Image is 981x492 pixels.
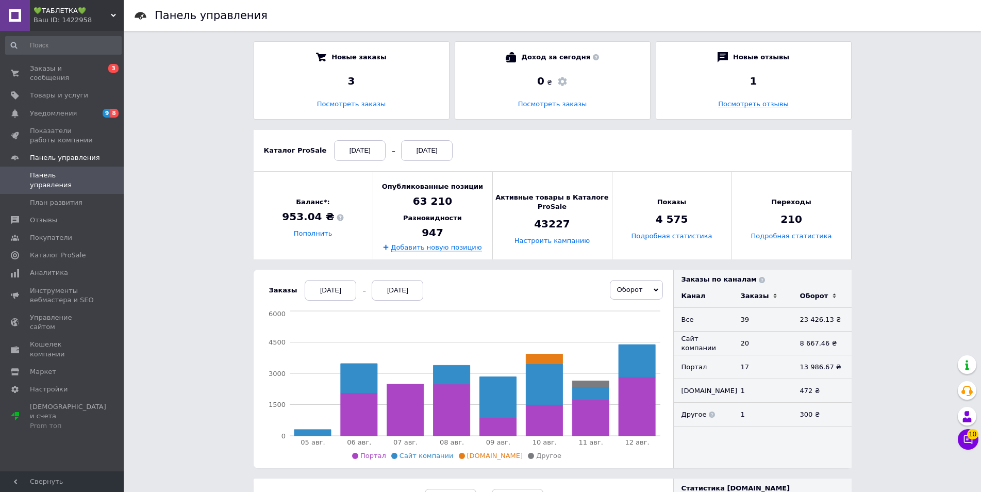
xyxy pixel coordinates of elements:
[294,230,332,238] a: Пополнить
[792,355,852,379] td: 13 986.67 ₴
[34,15,124,25] div: Ваш ID: 1422958
[30,340,95,358] span: Кошелек компании
[391,243,482,251] a: Добавить новую позицию
[30,385,68,394] span: Настройки
[30,402,106,431] span: [DEMOGRAPHIC_DATA] и счета
[800,291,828,301] div: Оборот
[30,64,95,83] span: Заказы и сообщения
[792,379,852,403] td: 472 ₴
[467,452,523,460] span: [DOMAIN_NAME]
[30,367,56,376] span: Маркет
[674,332,733,355] td: Сайт компании
[30,421,106,431] div: Prom топ
[514,237,590,245] a: Настроить кампанию
[268,338,285,346] tspan: 4500
[103,109,111,118] span: 9
[30,233,72,242] span: Покупатели
[547,78,552,87] span: ₴
[674,355,733,379] td: Портал
[360,452,386,460] span: Портал
[30,251,86,260] span: Каталог ProSale
[656,212,688,227] span: 4 575
[30,198,82,207] span: План развития
[733,403,792,427] td: 1
[780,212,802,227] span: 210
[537,75,544,87] span: 0
[792,332,852,355] td: 8 667.46 ₴
[733,52,789,62] span: Новые отзывы
[331,52,386,62] span: Новые заказы
[578,438,603,446] tspan: 11 авг.
[674,403,733,427] td: Другое
[771,198,811,207] span: Переходы
[305,280,356,301] div: [DATE]
[518,100,587,108] a: Посмотреть заказы
[30,313,95,332] span: Управление сайтом
[5,36,122,55] input: Поиск
[674,379,733,403] td: [DOMAIN_NAME]
[733,332,792,355] td: 20
[667,74,841,88] div: 1
[30,268,68,277] span: Аналитика
[264,146,327,155] div: Каталог ProSale
[532,438,556,446] tspan: 10 авг.
[30,216,57,225] span: Отзывы
[400,452,454,460] span: Сайт компании
[30,286,95,305] span: Инструменты вебмастера и SEO
[681,275,852,284] div: Заказы по каналам
[534,217,570,232] span: 43227
[967,429,978,439] span: 10
[30,171,95,189] span: Панель управления
[372,280,423,301] div: [DATE]
[393,438,418,446] tspan: 07 авг.
[268,370,285,378] tspan: 3000
[439,438,463,446] tspan: 08 авг.
[792,403,852,427] td: 300 ₴
[382,182,483,191] span: Опубликованные позиции
[733,308,792,332] td: 39
[34,6,111,15] span: 💚ТАБЛЕТКА💚
[521,52,598,62] span: Доход за сегодня
[281,432,285,440] tspan: 0
[264,74,439,88] div: 3
[631,233,712,240] a: Подробная статистика
[30,109,77,118] span: Уведомления
[110,109,119,118] span: 8
[674,284,733,308] td: Канал
[536,452,561,460] span: Другое
[268,310,285,318] tspan: 6000
[403,214,462,223] span: Разновидности
[413,194,453,208] span: 63 210
[733,355,792,379] td: 17
[958,429,978,450] button: Чат с покупателем10
[282,210,343,224] span: 953.04 ₴
[674,308,733,332] td: Все
[347,438,371,446] tspan: 06 авг.
[733,379,792,403] td: 1
[155,9,268,22] h1: Панель управления
[792,308,852,332] td: 23 426.13 ₴
[269,286,297,295] div: Заказы
[625,438,649,446] tspan: 12 авг.
[30,126,95,145] span: Показатели работы компании
[751,233,832,240] a: Подробная статистика
[617,286,643,293] span: Оборот
[422,225,443,240] span: 947
[493,193,612,211] span: Активные товары в Каталоге ProSale
[718,100,788,108] a: Посмотреть отзывы
[30,91,88,100] span: Товары и услуги
[334,140,386,161] div: [DATE]
[657,198,687,207] span: Показы
[268,401,285,408] tspan: 1500
[301,438,325,446] tspan: 05 авг.
[282,198,343,207] span: Баланс*:
[108,64,119,73] span: 3
[401,140,453,161] div: [DATE]
[317,100,386,108] a: Посмотреть заказы
[30,153,100,162] span: Панель управления
[741,291,769,301] div: Заказы
[486,438,510,446] tspan: 09 авг.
